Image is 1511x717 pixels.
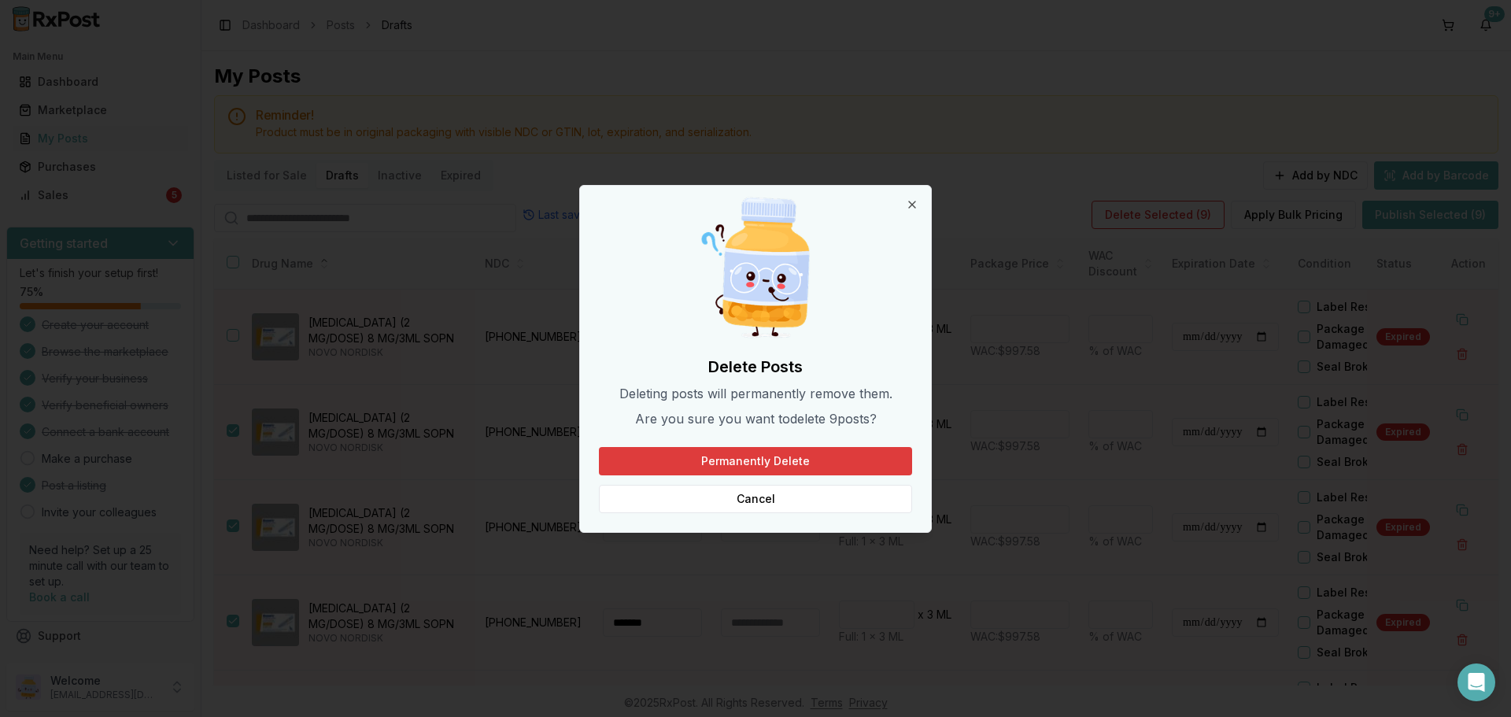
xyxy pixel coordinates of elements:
button: Permanently Delete [599,447,912,475]
p: Deleting posts will permanently remove them. [599,384,912,403]
h2: Delete Posts [599,356,912,378]
img: Curious Pill Bottle [680,192,831,343]
button: Cancel [599,485,912,513]
p: Are you sure you want to delete 9 post s ? [599,409,912,428]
